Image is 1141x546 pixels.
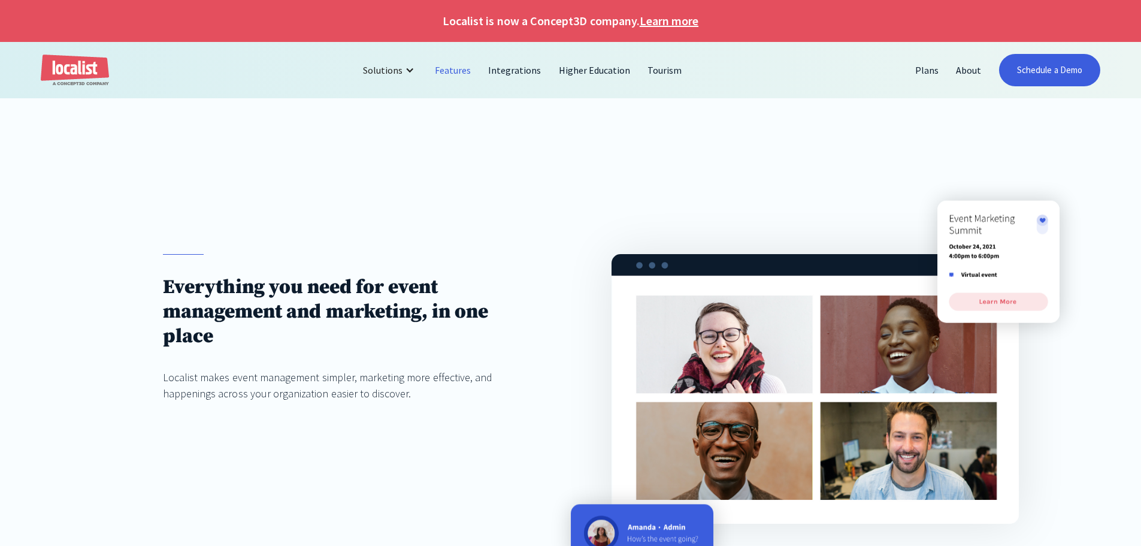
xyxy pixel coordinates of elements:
h1: Everything you need for event management and marketing, in one place [163,275,529,349]
a: Features [426,56,480,85]
a: Learn more [640,12,698,30]
div: Solutions [363,63,402,77]
div: Localist makes event management simpler, marketing more effective, and happenings across your org... [163,369,529,402]
a: Schedule a Demo [999,54,1100,86]
a: home [41,55,109,86]
a: Plans [907,56,948,85]
div: Solutions [354,56,426,85]
a: Higher Education [550,56,640,85]
a: Integrations [480,56,550,85]
a: Tourism [639,56,691,85]
a: About [948,56,990,85]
